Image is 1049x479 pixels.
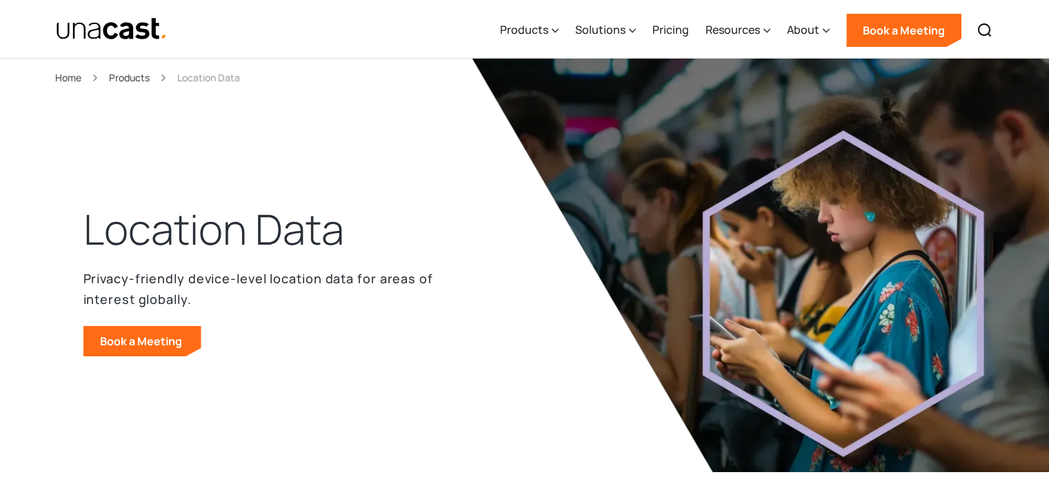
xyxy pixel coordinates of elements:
[55,70,81,85] a: Home
[846,14,961,47] a: Book a Meeting
[575,21,626,38] div: Solutions
[706,21,760,38] div: Resources
[83,326,201,356] a: Book a Meeting
[787,2,830,59] div: About
[109,70,150,85] a: Products
[977,22,993,39] img: Search icon
[706,2,770,59] div: Resources
[56,17,168,41] a: home
[83,268,442,309] p: Privacy-friendly device-level location data for areas of interest globally.
[83,202,344,257] h1: Location Data
[652,2,689,59] a: Pricing
[500,2,559,59] div: Products
[787,21,819,38] div: About
[177,70,240,85] div: Location Data
[500,21,548,38] div: Products
[56,17,168,41] img: Unacast text logo
[575,2,636,59] div: Solutions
